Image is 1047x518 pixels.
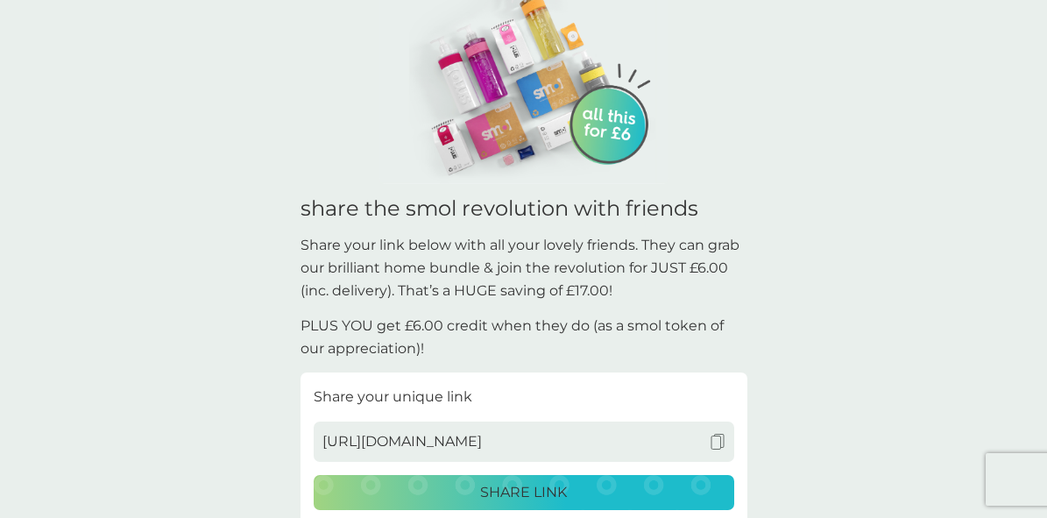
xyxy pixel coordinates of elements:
[301,196,747,222] h1: share the smol revolution with friends
[314,475,734,510] button: SHARE LINK
[322,430,482,453] span: [URL][DOMAIN_NAME]
[710,434,725,450] img: copy to clipboard
[314,386,734,408] p: Share your unique link
[480,481,567,504] p: SHARE LINK
[301,234,747,302] p: Share your link below with all your lovely friends. They can grab our brilliant home bundle & joi...
[301,315,747,359] p: PLUS YOU get £6.00 credit when they do (as a smol token of our appreciation)!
